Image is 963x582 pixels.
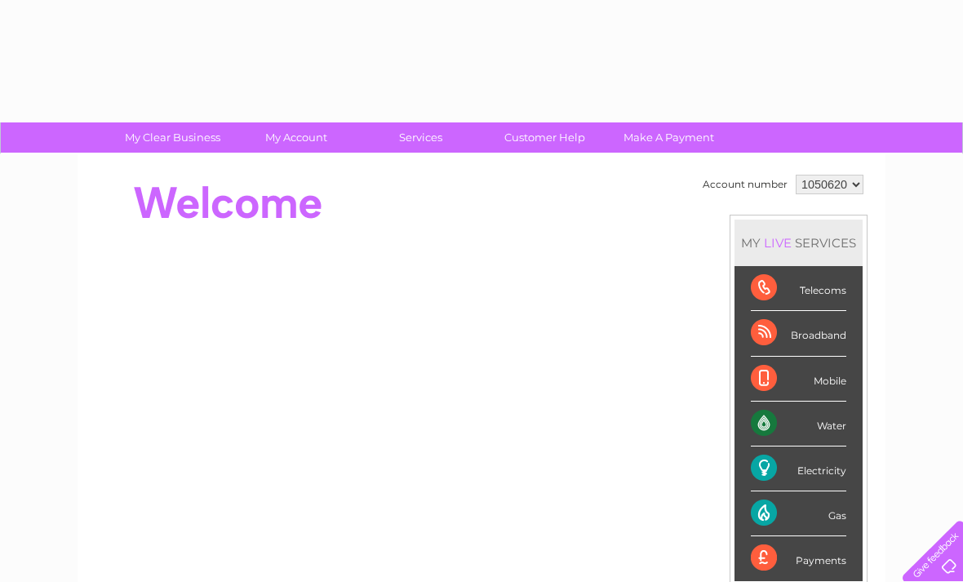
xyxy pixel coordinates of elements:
[751,357,846,402] div: Mobile
[601,122,736,153] a: Make A Payment
[751,536,846,580] div: Payments
[751,491,846,536] div: Gas
[751,266,846,311] div: Telecoms
[105,122,240,153] a: My Clear Business
[751,311,846,356] div: Broadband
[353,122,488,153] a: Services
[751,446,846,491] div: Electricity
[734,220,863,266] div: MY SERVICES
[751,402,846,446] div: Water
[699,171,792,198] td: Account number
[229,122,364,153] a: My Account
[477,122,612,153] a: Customer Help
[761,235,795,251] div: LIVE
